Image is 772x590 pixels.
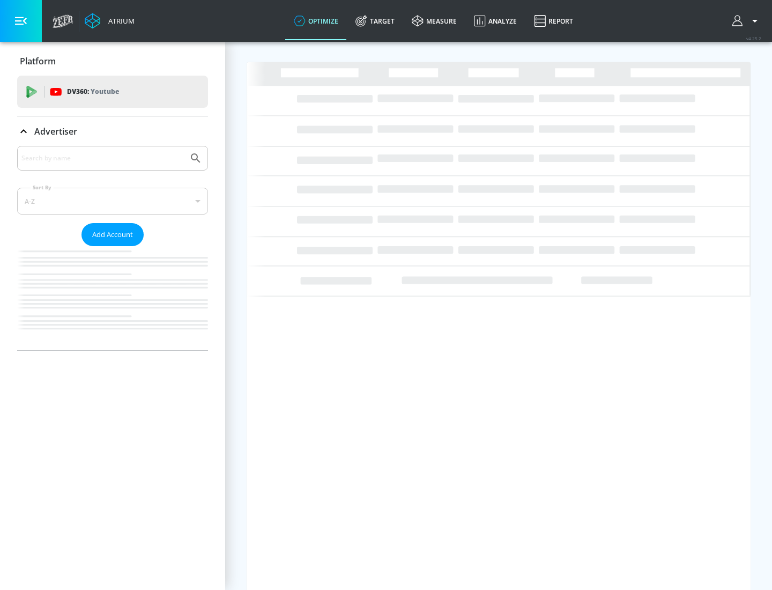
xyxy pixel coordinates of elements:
button: Add Account [81,223,144,246]
div: Platform [17,46,208,76]
div: Atrium [104,16,135,26]
div: A-Z [17,188,208,215]
a: Report [525,2,582,40]
span: Add Account [92,228,133,241]
div: Advertiser [17,146,208,350]
a: Analyze [465,2,525,40]
p: Advertiser [34,126,77,137]
div: DV360: Youtube [17,76,208,108]
label: Sort By [31,184,54,191]
div: Advertiser [17,116,208,146]
input: Search by name [21,151,184,165]
a: Target [347,2,403,40]
a: optimize [285,2,347,40]
nav: list of Advertiser [17,246,208,350]
a: measure [403,2,465,40]
a: Atrium [85,13,135,29]
span: v 4.25.2 [746,35,761,41]
p: DV360: [67,86,119,98]
p: Youtube [91,86,119,97]
p: Platform [20,55,56,67]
